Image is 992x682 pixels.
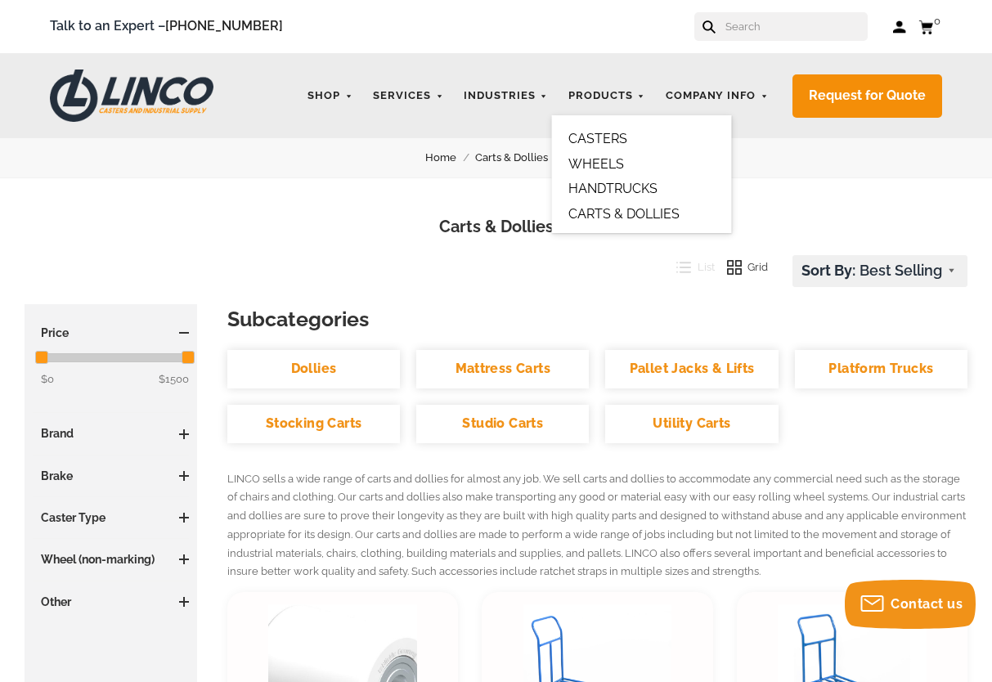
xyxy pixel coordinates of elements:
a: Products [560,80,653,112]
a: Carts & Dollies [475,149,567,167]
h3: Other [33,594,189,610]
button: Grid [715,255,769,280]
a: Stocking Carts [227,405,400,443]
button: List [664,255,715,280]
a: Shop [299,80,361,112]
a: Industries [456,80,556,112]
h3: Brand [33,425,189,442]
a: Utility Carts [605,405,778,443]
h3: Price [33,325,189,341]
a: Company Info [658,80,777,112]
a: CARTS & DOLLIES [568,206,680,222]
a: Log in [892,19,906,35]
a: WHEELS [568,156,624,172]
a: [PHONE_NUMBER] [165,18,283,34]
span: $1500 [159,370,189,388]
h3: Brake [33,468,189,484]
a: Services [365,80,451,112]
a: Request for Quote [792,74,942,118]
h1: Carts & Dollies [25,215,967,239]
a: Dollies [227,350,400,388]
span: Talk to an Expert – [50,16,283,38]
a: Pallet Jacks & Lifts [605,350,778,388]
a: Mattress Carts [416,350,589,388]
span: Contact us [891,596,963,612]
a: HANDTRUCKS [568,181,658,196]
p: LINCO sells a wide range of carts and dollies for almost any job. We sell carts and dollies to ac... [227,470,967,582]
a: CASTERS [568,131,627,146]
span: 0 [934,15,940,27]
span: $0 [41,373,54,385]
a: Studio Carts [416,405,589,443]
input: Search [724,12,868,41]
h3: Caster Type [33,509,189,526]
img: LINCO CASTERS & INDUSTRIAL SUPPLY [50,70,213,122]
a: 0 [918,16,942,37]
button: Contact us [845,580,976,629]
h3: Subcategories [227,304,967,334]
a: Platform Trucks [795,350,967,388]
a: Home [425,149,475,167]
h3: Wheel (non-marking) [33,551,189,568]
